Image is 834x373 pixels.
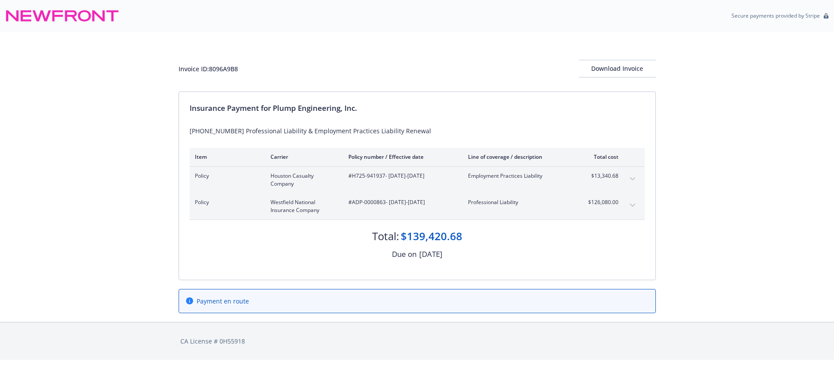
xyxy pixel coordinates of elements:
[468,198,571,206] span: Professional Liability
[348,198,454,206] span: #ADP-0000863 - [DATE]-[DATE]
[585,172,618,180] span: $13,340.68
[180,336,654,346] div: CA License # 0H55918
[372,229,399,244] div: Total:
[348,153,454,161] div: Policy number / Effective date
[392,249,417,260] div: Due on
[271,172,334,188] span: Houston Casualty Company
[468,172,571,180] span: Employment Practices Liability
[271,198,334,214] span: Westfield National Insurance Company
[585,153,618,161] div: Total cost
[190,167,645,193] div: PolicyHouston Casualty Company#H725-941937- [DATE]-[DATE]Employment Practices Liability$13,340.68...
[195,153,256,161] div: Item
[585,198,618,206] span: $126,080.00
[625,198,640,212] button: expand content
[195,198,256,206] span: Policy
[271,153,334,161] div: Carrier
[179,64,238,73] div: Invoice ID: 8096A9B8
[625,172,640,186] button: expand content
[419,249,443,260] div: [DATE]
[579,60,656,77] button: Download Invoice
[190,126,645,135] div: [PHONE_NUMBER] Professional Liability & Employment Practices Liability Renewal
[197,296,249,306] span: Payment en route
[190,193,645,219] div: PolicyWestfield National Insurance Company#ADP-0000863- [DATE]-[DATE]Professional Liability$126,0...
[732,12,820,19] p: Secure payments provided by Stripe
[468,153,571,161] div: Line of coverage / description
[195,172,256,180] span: Policy
[190,102,645,114] div: Insurance Payment for Plump Engineering, Inc.
[348,172,454,180] span: #H725-941937 - [DATE]-[DATE]
[401,229,462,244] div: $139,420.68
